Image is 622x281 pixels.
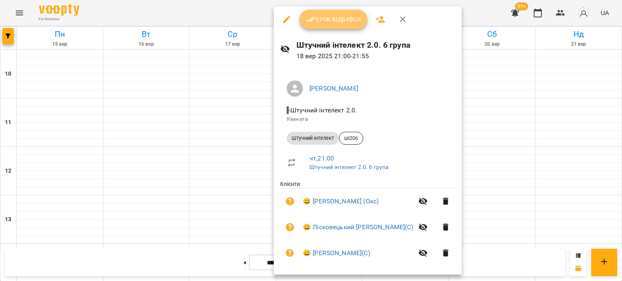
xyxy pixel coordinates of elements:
[296,51,456,61] p: 18 вер 2025 21:00 - 21:55
[309,164,388,170] a: Штучний інтелект 2.0. 6 група
[280,192,300,211] button: Візит ще не сплачено. Додати оплату?
[280,218,300,237] button: Візит ще не сплачено. Додати оплату?
[303,222,413,232] a: 😀 Лiсковецький [PERSON_NAME](С)
[300,10,368,29] button: Урок відбувся
[309,85,358,92] a: [PERSON_NAME]
[287,115,449,123] p: Кімната
[287,135,339,142] span: Штучний інтелект
[309,154,334,162] a: чт , 21:00
[303,196,379,206] a: 😀 [PERSON_NAME] (Окс)
[303,248,370,258] a: 😀 [PERSON_NAME](С)
[296,39,456,51] h6: Штучний інтелект 2.0. 6 група
[280,243,300,263] button: Візит ще не сплачено. Додати оплату?
[339,135,363,142] span: ші206
[287,106,358,114] span: - Штучний інтелект 2.0.
[306,15,361,24] span: Урок відбувся
[339,132,363,145] div: ші206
